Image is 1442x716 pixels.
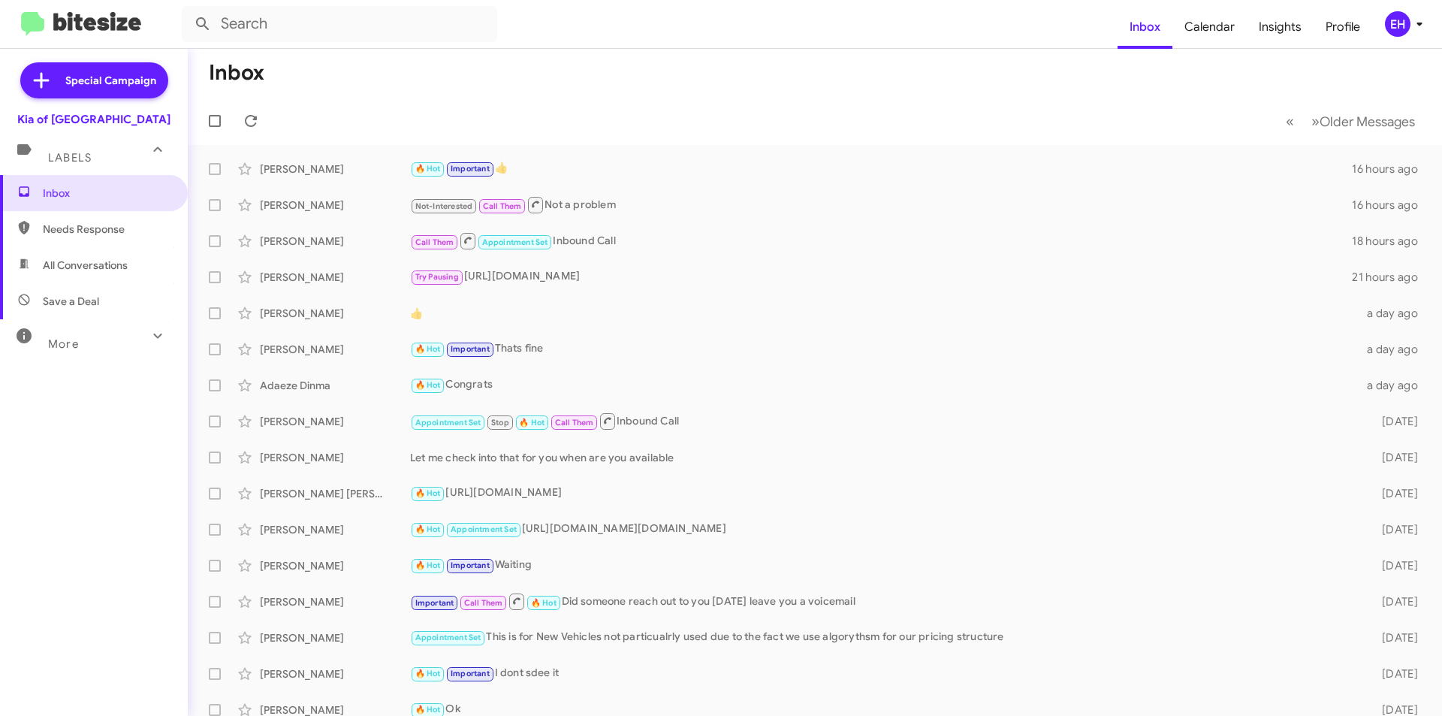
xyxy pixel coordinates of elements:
div: [DATE] [1358,594,1430,609]
span: Try Pausing [415,272,459,282]
span: Stop [491,418,509,427]
div: [DATE] [1358,558,1430,573]
div: [PERSON_NAME] [260,162,410,177]
a: Insights [1247,5,1314,49]
span: Needs Response [43,222,170,237]
span: Not-Interested [415,201,473,211]
div: 21 hours ago [1352,270,1430,285]
span: 🔥 Hot [415,560,441,570]
div: [DATE] [1358,486,1430,501]
div: [PERSON_NAME] [260,270,410,285]
div: [PERSON_NAME] [260,414,410,429]
div: [DATE] [1358,522,1430,537]
div: [DATE] [1358,450,1430,465]
span: Appointment Set [415,633,481,642]
div: Waiting [410,557,1358,574]
div: [PERSON_NAME] [PERSON_NAME] [260,486,410,501]
div: [PERSON_NAME] [260,666,410,681]
span: 🔥 Hot [415,524,441,534]
div: 16 hours ago [1352,162,1430,177]
div: [PERSON_NAME] [260,630,410,645]
div: This is for New Vehicles not particualrly used due to the fact we use algorythsm for our pricing ... [410,629,1358,646]
div: Let me check into that for you when are you available [410,450,1358,465]
div: [DATE] [1358,414,1430,429]
div: [PERSON_NAME] [260,342,410,357]
div: a day ago [1358,342,1430,357]
div: [PERSON_NAME] [260,234,410,249]
div: a day ago [1358,306,1430,321]
div: [DATE] [1358,666,1430,681]
div: [PERSON_NAME] [260,522,410,537]
span: Inbox [43,186,170,201]
span: 🔥 Hot [415,164,441,174]
div: 16 hours ago [1352,198,1430,213]
span: Important [451,669,490,678]
button: Previous [1277,106,1303,137]
span: 🔥 Hot [415,380,441,390]
div: Not a problem [410,195,1352,214]
span: 🔥 Hot [415,705,441,714]
div: [URL][DOMAIN_NAME] [410,268,1352,285]
button: Next [1302,106,1424,137]
span: Appointment Set [451,524,517,534]
div: [PERSON_NAME] [260,306,410,321]
span: 🔥 Hot [415,488,441,498]
span: Important [451,164,490,174]
span: Save a Deal [43,294,99,309]
div: [PERSON_NAME] [260,594,410,609]
span: Older Messages [1320,113,1415,130]
span: Labels [48,151,92,165]
div: Congrats [410,376,1358,394]
span: Call Them [464,598,503,608]
a: Inbox [1118,5,1172,49]
span: Important [415,598,454,608]
div: Inbound Call [410,412,1358,431]
span: 🔥 Hot [415,344,441,354]
div: a day ago [1358,378,1430,393]
h1: Inbox [209,61,264,85]
div: Thats fine [410,340,1358,358]
span: Special Campaign [65,73,156,88]
a: Special Campaign [20,62,168,98]
div: 18 hours ago [1352,234,1430,249]
div: [PERSON_NAME] [260,198,410,213]
div: Inbound Call [410,231,1352,250]
div: 👍 [410,306,1358,321]
div: [PERSON_NAME] [260,450,410,465]
div: 👍 [410,160,1352,177]
span: Call Them [415,237,454,247]
span: All Conversations [43,258,128,273]
span: 🔥 Hot [415,669,441,678]
span: Important [451,560,490,570]
span: « [1286,112,1294,131]
div: I dont sdee it [410,665,1358,682]
div: [PERSON_NAME] [260,558,410,573]
span: » [1311,112,1320,131]
div: [URL][DOMAIN_NAME][DOMAIN_NAME] [410,521,1358,538]
span: 🔥 Hot [519,418,545,427]
span: Call Them [483,201,522,211]
span: Appointment Set [482,237,548,247]
a: Calendar [1172,5,1247,49]
button: EH [1372,11,1425,37]
div: [URL][DOMAIN_NAME] [410,485,1358,502]
nav: Page navigation example [1278,106,1424,137]
div: Did someone reach out to you [DATE] leave you a voicemail [410,592,1358,611]
span: Appointment Set [415,418,481,427]
input: Search [182,6,497,42]
a: Profile [1314,5,1372,49]
span: More [48,337,79,351]
span: Important [451,344,490,354]
div: EH [1385,11,1410,37]
div: Kia of [GEOGRAPHIC_DATA] [17,112,170,127]
span: Call Them [555,418,594,427]
div: [DATE] [1358,630,1430,645]
span: 🔥 Hot [531,598,557,608]
div: Adaeze Dinma [260,378,410,393]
